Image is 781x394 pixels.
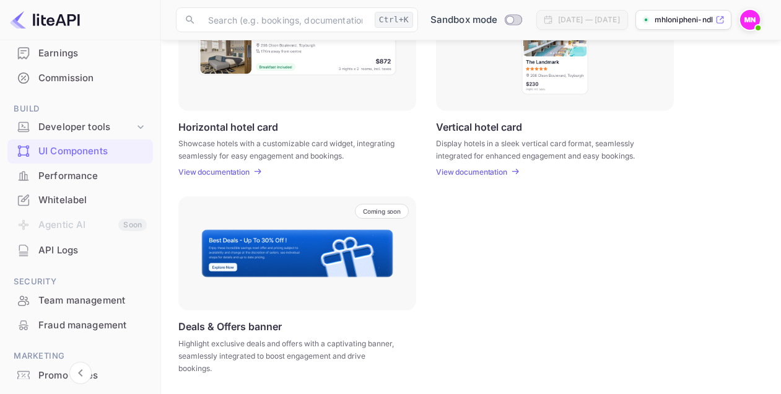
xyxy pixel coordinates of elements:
[7,66,153,89] a: Commission
[7,42,153,66] div: Earnings
[7,275,153,289] span: Security
[740,10,760,30] img: Mhlonipheni Ndlovu
[558,14,620,25] div: [DATE] — [DATE]
[363,208,401,215] p: Coming soon
[38,46,147,61] div: Earnings
[521,2,589,95] img: Vertical hotel card Frame
[178,138,401,160] p: Showcase hotels with a customizable card widget, integrating seamlessly for easy engagement and b...
[38,243,147,258] div: API Logs
[7,289,153,312] a: Team management
[7,313,153,336] a: Fraud management
[7,364,153,388] div: Promo codes
[38,193,147,208] div: Whitelabel
[178,167,250,177] p: View documentation
[436,121,522,133] p: Vertical hotel card
[436,138,658,160] p: Display hotels in a sleek vertical card format, seamlessly integrated for enhanced engagement and...
[7,289,153,313] div: Team management
[38,169,147,183] div: Performance
[425,13,526,27] div: Switch to Production mode
[7,239,153,261] a: API Logs
[375,12,413,28] div: Ctrl+K
[7,102,153,116] span: Build
[38,294,147,308] div: Team management
[38,369,147,383] div: Promo codes
[430,13,498,27] span: Sandbox mode
[69,362,92,384] button: Collapse navigation
[7,164,153,188] div: Performance
[38,120,134,134] div: Developer tools
[7,66,153,90] div: Commission
[178,121,278,133] p: Horizontal hotel card
[7,116,153,138] div: Developer tools
[178,338,401,375] p: Highlight exclusive deals and offers with a captivating banner, seamlessly integrated to boost en...
[10,10,80,30] img: LiteAPI logo
[178,320,282,333] p: Deals & Offers banner
[7,188,153,212] div: Whitelabel
[7,239,153,263] div: API Logs
[436,167,511,177] a: View documentation
[436,167,507,177] p: View documentation
[198,22,397,76] img: Horizontal hotel card Frame
[7,313,153,338] div: Fraud management
[655,14,713,25] p: mhlonipheni-ndlovu-4d0...
[38,144,147,159] div: UI Components
[7,188,153,211] a: Whitelabel
[201,7,370,32] input: Search (e.g. bookings, documentation)
[7,139,153,162] a: UI Components
[38,71,147,85] div: Commission
[7,164,153,187] a: Performance
[7,364,153,387] a: Promo codes
[7,42,153,64] a: Earnings
[178,167,253,177] a: View documentation
[7,139,153,164] div: UI Components
[7,349,153,363] span: Marketing
[201,229,394,278] img: Banner Frame
[38,318,147,333] div: Fraud management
